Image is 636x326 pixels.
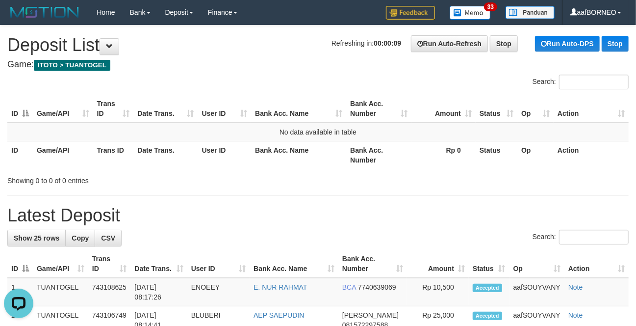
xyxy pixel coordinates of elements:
[358,283,396,291] span: Copy 7740639069 to clipboard
[7,141,33,169] th: ID
[568,311,583,319] a: Note
[130,250,187,278] th: Date Trans.: activate to sort column ascending
[568,283,583,291] a: Note
[254,311,304,319] a: AEP SAEPUDIN
[407,278,469,306] td: Rp 10,500
[602,36,629,52] a: Stop
[88,250,131,278] th: Trans ID: activate to sort column ascending
[346,141,411,169] th: Bank Acc. Number
[7,230,66,246] a: Show 25 rows
[7,278,33,306] td: 1
[450,6,491,20] img: Button%20Memo.svg
[7,250,33,278] th: ID: activate to sort column descending
[198,95,252,123] th: User ID: activate to sort column ascending
[33,95,93,123] th: Game/API: activate to sort column ascending
[251,141,346,169] th: Bank Acc. Name
[533,230,629,244] label: Search:
[187,250,250,278] th: User ID: activate to sort column ascending
[374,39,401,47] strong: 00:00:09
[198,141,252,169] th: User ID
[342,311,399,319] span: [PERSON_NAME]
[7,123,629,141] td: No data available in table
[88,278,131,306] td: 743108625
[509,278,564,306] td: aafSOUYVANY
[7,60,629,70] h4: Game:
[346,95,411,123] th: Bank Acc. Number: activate to sort column ascending
[93,141,134,169] th: Trans ID
[473,284,502,292] span: Accepted
[133,141,198,169] th: Date Trans.
[101,234,115,242] span: CSV
[72,234,89,242] span: Copy
[187,278,250,306] td: ENOEEY
[7,35,629,55] h1: Deposit List
[130,278,187,306] td: [DATE] 08:17:26
[554,95,629,123] th: Action: activate to sort column ascending
[7,206,629,225] h1: Latest Deposit
[7,5,82,20] img: MOTION_logo.png
[7,172,257,186] div: Showing 0 to 0 of 0 entries
[506,6,555,19] img: panduan.png
[564,250,629,278] th: Action: activate to sort column ascending
[533,75,629,89] label: Search:
[33,250,88,278] th: Game/API: activate to sort column ascending
[411,141,476,169] th: Rp 0
[338,250,407,278] th: Bank Acc. Number: activate to sort column ascending
[133,95,198,123] th: Date Trans.: activate to sort column ascending
[473,312,502,320] span: Accepted
[331,39,401,47] span: Refreshing in:
[476,95,517,123] th: Status: activate to sort column ascending
[559,75,629,89] input: Search:
[14,234,59,242] span: Show 25 rows
[509,250,564,278] th: Op: activate to sort column ascending
[476,141,517,169] th: Status
[490,35,518,52] a: Stop
[407,250,469,278] th: Amount: activate to sort column ascending
[65,230,95,246] a: Copy
[93,95,134,123] th: Trans ID: activate to sort column ascending
[4,4,33,33] button: Open LiveChat chat widget
[554,141,629,169] th: Action
[33,141,93,169] th: Game/API
[535,36,600,52] a: Run Auto-DPS
[250,250,338,278] th: Bank Acc. Name: activate to sort column ascending
[517,141,554,169] th: Op
[469,250,509,278] th: Status: activate to sort column ascending
[342,283,356,291] span: BCA
[7,95,33,123] th: ID: activate to sort column descending
[517,95,554,123] th: Op: activate to sort column ascending
[251,95,346,123] th: Bank Acc. Name: activate to sort column ascending
[33,278,88,306] td: TUANTOGEL
[34,60,110,71] span: ITOTO > TUANTOGEL
[254,283,307,291] a: E. NUR RAHMAT
[95,230,122,246] a: CSV
[386,6,435,20] img: Feedback.jpg
[559,230,629,244] input: Search:
[411,95,476,123] th: Amount: activate to sort column ascending
[411,35,488,52] a: Run Auto-Refresh
[484,2,497,11] span: 33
